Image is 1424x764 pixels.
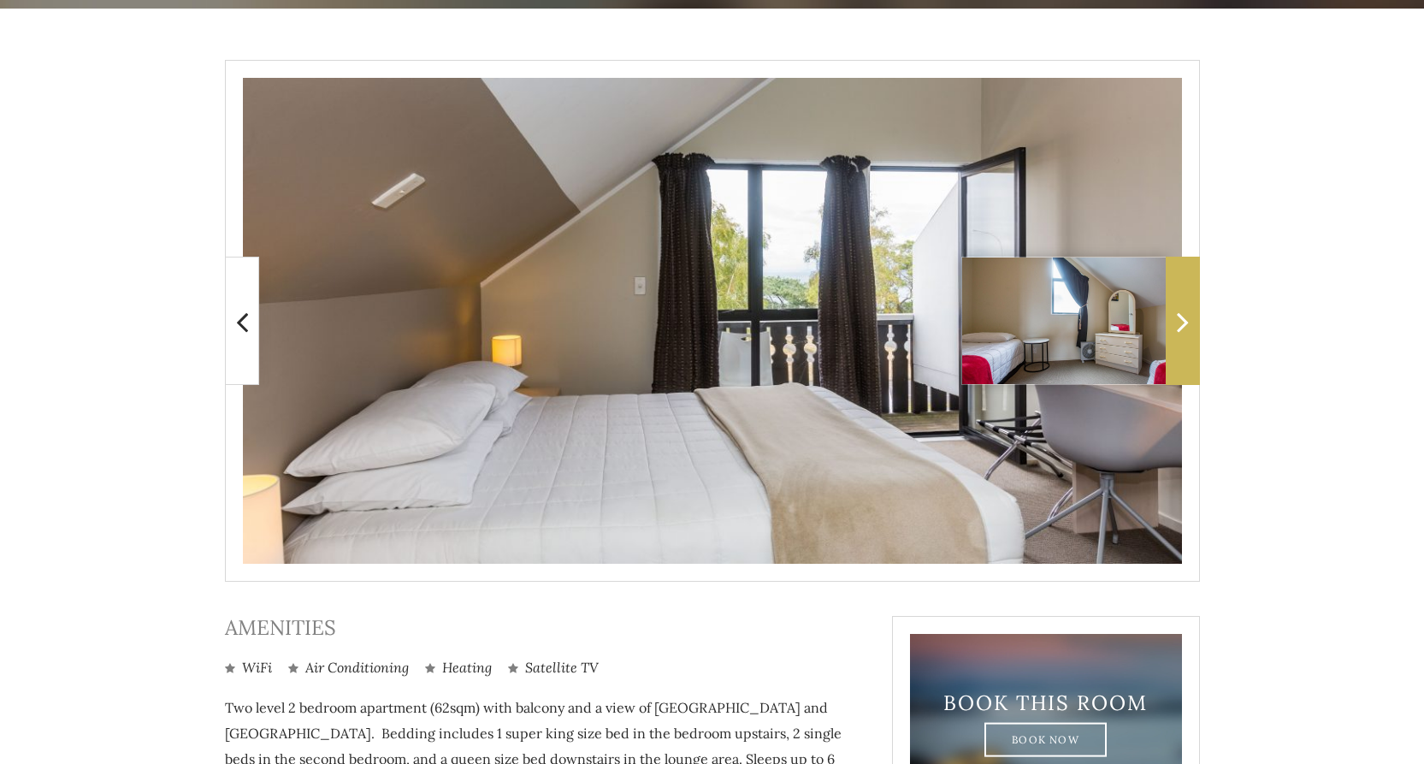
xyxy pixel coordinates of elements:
li: WiFi [225,658,272,678]
a: Book Now [984,722,1107,756]
h3: Book This Room [940,690,1152,715]
h3: Amenities [225,616,866,641]
li: Air Conditioning [288,658,409,678]
li: Satellite TV [508,658,599,678]
li: Heating [425,658,492,678]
